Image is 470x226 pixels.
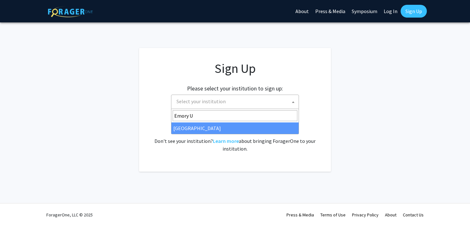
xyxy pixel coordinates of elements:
[152,122,318,152] div: Already have an account? . Don't see your institution? about bringing ForagerOne to your institut...
[403,212,424,218] a: Contact Us
[286,212,314,218] a: Press & Media
[401,5,427,18] a: Sign Up
[320,212,346,218] a: Terms of Use
[176,98,226,105] span: Select your institution
[213,138,239,144] a: Learn more about bringing ForagerOne to your institution
[171,95,299,109] span: Select your institution
[187,85,283,92] h2: Please select your institution to sign up:
[152,61,318,76] h1: Sign Up
[385,212,396,218] a: About
[171,122,299,134] li: [GEOGRAPHIC_DATA]
[174,95,299,108] span: Select your institution
[352,212,379,218] a: Privacy Policy
[46,204,93,226] div: ForagerOne, LLC © 2025
[48,6,93,17] img: ForagerOne Logo
[173,110,297,121] input: Search
[5,197,27,221] iframe: Chat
